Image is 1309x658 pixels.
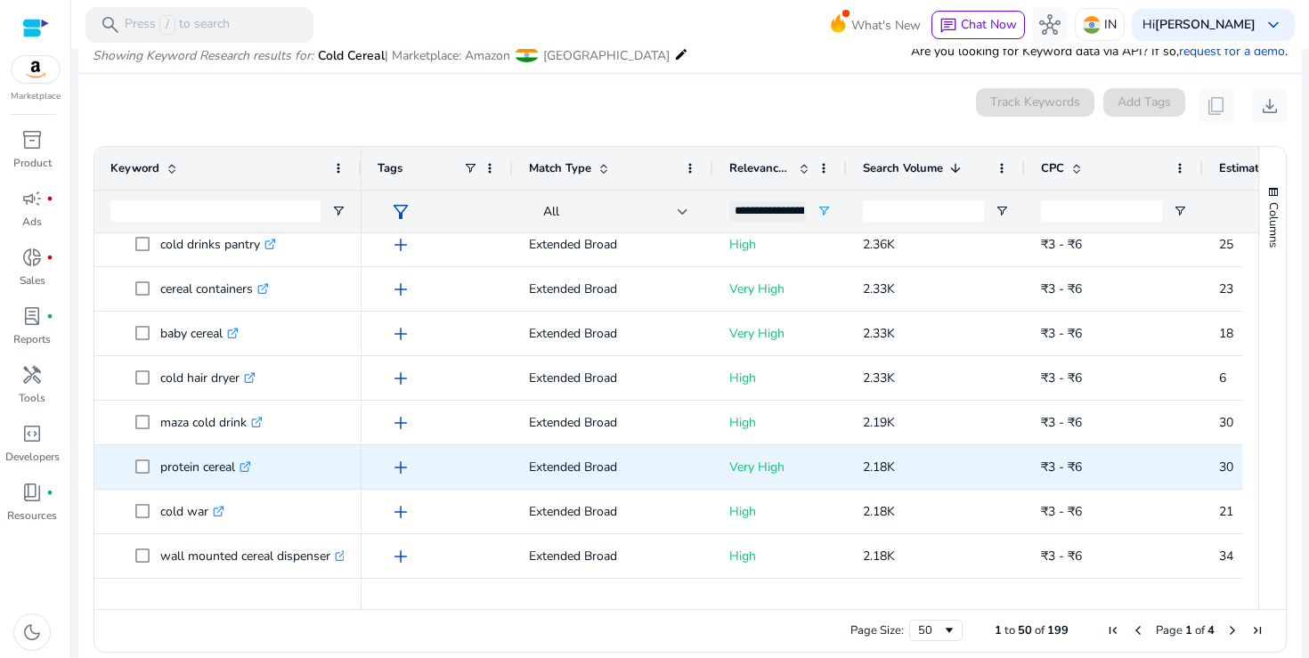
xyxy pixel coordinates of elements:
span: CPC [1041,160,1064,176]
p: Resources [7,508,57,524]
span: 21 [1219,503,1233,520]
p: baby cereal [160,315,239,352]
span: Cold Cereal [318,47,385,64]
span: 2.19K [863,414,895,431]
span: 1 [1185,622,1192,638]
span: What's New [851,10,921,41]
p: Marketplace [11,90,61,103]
span: to [1004,622,1015,638]
span: add [390,412,411,434]
p: Extended Broad [529,449,697,485]
button: hub [1032,7,1068,43]
span: add [390,546,411,567]
span: book_4 [21,482,43,503]
span: add [390,323,411,345]
span: lab_profile [21,305,43,327]
span: 2.18K [863,548,895,565]
div: Page Size: [850,622,904,638]
p: Tools [19,390,45,406]
button: Open Filter Menu [995,204,1009,218]
span: | Marketplace: Amazon [385,47,510,64]
span: fiber_manual_record [46,489,53,496]
p: Very High [729,449,831,485]
span: 34 [1219,548,1233,565]
p: Reports [13,331,51,347]
span: dark_mode [21,621,43,643]
span: 199 [1047,622,1069,638]
div: Page Size [909,620,963,641]
span: 6 [1219,370,1226,386]
span: chat [939,17,957,35]
span: inventory_2 [21,129,43,150]
i: Showing Keyword Research results for: [93,47,313,64]
span: keyboard_arrow_down [1263,14,1284,36]
img: in.svg [1083,16,1101,34]
p: Extended Broad [529,404,697,441]
span: filter_alt [390,201,411,223]
p: Developers [5,449,60,465]
span: of [1035,622,1045,638]
span: Match Type [529,160,591,176]
span: fiber_manual_record [46,313,53,320]
button: chatChat Now [931,11,1025,39]
input: Keyword Filter Input [110,200,321,222]
span: All [543,203,559,220]
span: 25 [1219,236,1233,253]
span: Search Volume [863,160,943,176]
span: ₹3 - ₹6 [1041,236,1082,253]
p: Press to search [125,15,230,35]
input: CPC Filter Input [1041,200,1162,222]
p: cold pyro [160,582,228,619]
span: 2.18K [863,503,895,520]
span: add [390,457,411,478]
p: Product [13,155,52,171]
p: Extended Broad [529,538,697,574]
button: Open Filter Menu [331,204,346,218]
p: Extended Broad [529,493,697,530]
p: cereal containers [160,271,269,307]
span: add [390,368,411,389]
input: Search Volume Filter Input [863,200,984,222]
span: ₹3 - ₹6 [1041,459,1082,475]
span: 23 [1219,280,1233,297]
p: Extended Broad [529,582,697,619]
div: First Page [1106,623,1120,638]
span: 2.33K [863,280,895,297]
span: search [100,14,121,36]
p: High [729,538,831,574]
p: High [729,360,831,396]
p: wall mounted cereal dispenser [160,538,346,574]
span: fiber_manual_record [46,195,53,202]
span: donut_small [21,247,43,268]
span: ₹3 - ₹6 [1041,280,1082,297]
span: 2.33K [863,325,895,342]
div: Previous Page [1131,623,1145,638]
span: add [390,234,411,256]
p: Extended Broad [529,315,697,352]
p: cold hair dryer [160,360,256,396]
span: fiber_manual_record [46,254,53,261]
p: High [729,493,831,530]
span: ₹3 - ₹6 [1041,414,1082,431]
span: 2.18K [863,459,895,475]
span: ₹3 - ₹6 [1041,592,1082,609]
button: download [1252,88,1288,124]
p: protein cereal [160,449,251,485]
p: Very High [729,271,831,307]
span: add [390,279,411,300]
p: High [729,582,831,619]
p: Sales [20,272,45,288]
span: 2.33K [863,370,895,386]
span: 39 [1219,592,1233,609]
span: add [390,590,411,612]
span: hub [1039,14,1061,36]
p: Extended Broad [529,226,697,263]
p: Extended Broad [529,360,697,396]
span: Page [1156,622,1183,638]
b: [PERSON_NAME] [1155,16,1256,33]
span: ₹3 - ₹6 [1041,370,1082,386]
span: 30 [1219,414,1233,431]
span: Relevance Score [729,160,792,176]
div: 50 [918,622,942,638]
div: Last Page [1250,623,1264,638]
